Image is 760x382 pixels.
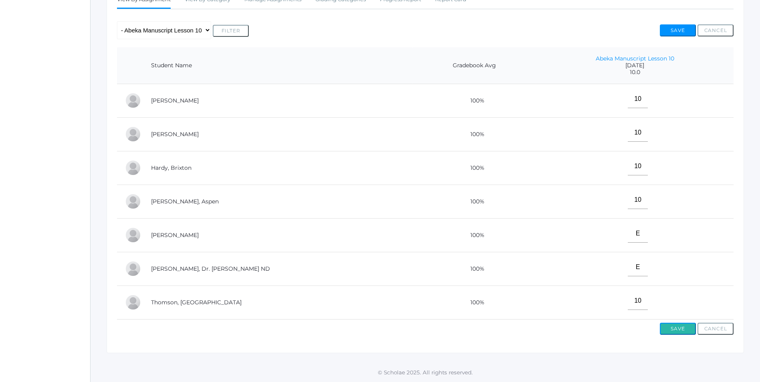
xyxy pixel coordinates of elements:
p: © Scholae 2025. All rights reserved. [91,368,760,376]
span: 10.0 [544,69,726,76]
a: [PERSON_NAME] [151,97,199,104]
a: [PERSON_NAME], Dr. [PERSON_NAME] ND [151,265,270,272]
a: [PERSON_NAME] [151,131,199,138]
td: 100% [412,117,536,151]
td: 100% [412,151,536,185]
a: Hardy, Brixton [151,164,192,171]
td: 100% [412,185,536,218]
td: 100% [412,252,536,285]
td: 100% [412,84,536,117]
div: Brixton Hardy [125,160,141,176]
div: Dr. Michael Lehman ND Lehman [125,261,141,277]
div: Nolan Gagen [125,126,141,142]
button: Filter [213,25,249,37]
div: Everest Thomson [125,294,141,310]
div: Aspen Hemingway [125,193,141,209]
button: Cancel [698,24,734,36]
div: Abby Backstrom [125,92,141,109]
a: Thomson, [GEOGRAPHIC_DATA] [151,299,242,306]
button: Cancel [698,323,734,335]
span: [DATE] [544,62,726,69]
a: [PERSON_NAME], Aspen [151,198,219,205]
button: Save [660,24,696,36]
th: Gradebook Avg [412,47,536,84]
td: 100% [412,285,536,319]
a: [PERSON_NAME] [151,231,199,239]
div: Nico Hurley [125,227,141,243]
th: Student Name [143,47,412,84]
a: Abeka Manuscript Lesson 10 [596,55,674,62]
td: 100% [412,218,536,252]
button: Save [660,323,696,335]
